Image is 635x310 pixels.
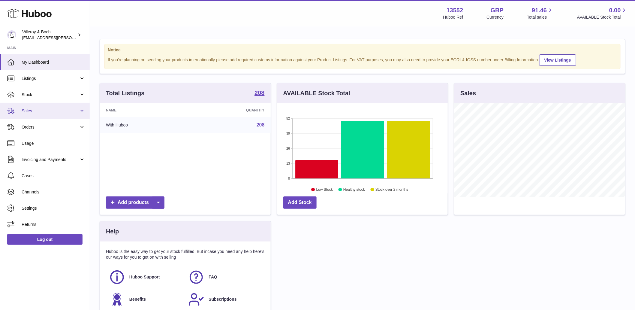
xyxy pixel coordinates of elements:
[100,117,190,133] td: With Huboo
[22,76,79,81] span: Listings
[316,188,333,192] text: Low Stock
[106,89,145,97] h3: Total Listings
[286,117,290,120] text: 52
[527,6,554,20] a: 91.46 Total sales
[22,92,79,98] span: Stock
[100,103,190,117] th: Name
[108,53,617,66] div: If you're planning on sending your products internationally please add required customs informati...
[106,196,164,209] a: Add products
[254,90,264,97] a: 208
[108,47,617,53] strong: Notice
[288,177,290,180] text: 0
[254,90,264,96] strong: 208
[532,6,547,14] span: 91.46
[22,124,79,130] span: Orders
[609,6,621,14] span: 0.00
[491,6,504,14] strong: GBP
[283,89,350,97] h3: AVAILABLE Stock Total
[106,249,265,260] p: Huboo is the easy way to get your stock fulfilled. But incase you need any help here's our ways f...
[577,14,628,20] span: AVAILABLE Stock Total
[190,103,271,117] th: Quantity
[106,227,119,236] h3: Help
[343,188,365,192] text: Healthy stock
[22,222,85,227] span: Returns
[109,291,182,308] a: Benefits
[7,234,83,245] a: Log out
[22,205,85,211] span: Settings
[7,30,16,39] img: liu.rosanne@villeroy-boch.com
[109,269,182,285] a: Huboo Support
[283,196,317,209] a: Add Stock
[286,162,290,165] text: 13
[129,296,146,302] span: Benefits
[209,274,217,280] span: FAQ
[527,14,554,20] span: Total sales
[22,108,79,114] span: Sales
[460,89,476,97] h3: Sales
[286,132,290,135] text: 39
[22,35,120,40] span: [EMAIL_ADDRESS][PERSON_NAME][DOMAIN_NAME]
[129,274,160,280] span: Huboo Support
[577,6,628,20] a: 0.00 AVAILABLE Stock Total
[257,122,265,127] a: 208
[286,147,290,150] text: 26
[375,188,408,192] text: Stock over 2 months
[22,157,79,163] span: Invoicing and Payments
[447,6,463,14] strong: 13552
[22,29,76,41] div: Villeroy & Boch
[188,269,261,285] a: FAQ
[22,173,85,179] span: Cases
[22,59,85,65] span: My Dashboard
[209,296,236,302] span: Subscriptions
[22,141,85,146] span: Usage
[487,14,504,20] div: Currency
[539,54,576,66] a: View Listings
[188,291,261,308] a: Subscriptions
[22,189,85,195] span: Channels
[443,14,463,20] div: Huboo Ref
